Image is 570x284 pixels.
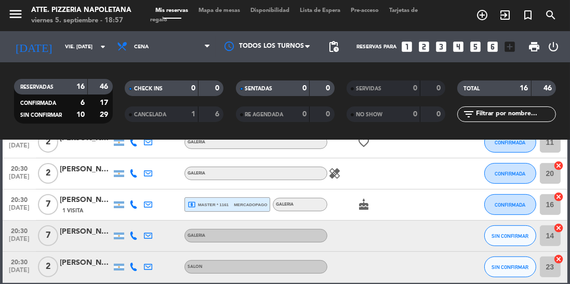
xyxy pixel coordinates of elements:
span: [DATE] [6,267,32,279]
strong: 0 [326,85,332,92]
span: 20:30 [6,224,32,236]
span: Pre-acceso [346,8,384,13]
i: looks_two [417,40,431,53]
strong: 6 [81,99,85,106]
span: CONFIRMADA [20,101,56,106]
i: favorite_border [357,136,370,148]
strong: 0 [436,85,443,92]
span: CONFIRMADA [495,171,525,177]
button: CONFIRMADA [484,194,536,215]
span: CONFIRMADA [495,140,525,145]
span: GALERIA [188,234,205,238]
i: menu [8,6,23,22]
i: cancel [554,223,564,233]
span: GALERIA [276,202,294,207]
strong: 10 [76,111,85,118]
span: 20:30 [6,255,32,267]
div: [PERSON_NAME] [60,257,112,269]
span: TOTAL [463,86,480,91]
i: turned_in_not [522,9,534,21]
i: power_settings_new [547,40,560,53]
span: 2 [38,132,58,153]
span: [DATE] [6,173,32,185]
strong: 0 [436,111,443,118]
strong: 0 [302,111,307,118]
i: looks_6 [486,40,499,53]
span: NO SHOW [356,112,382,117]
span: SERVIDAS [356,86,381,91]
i: healing [328,167,341,180]
strong: 0 [215,85,221,92]
span: Mapa de mesas [193,8,245,13]
span: 20:30 [6,162,32,174]
div: viernes 5. septiembre - 18:57 [31,16,131,26]
div: [PERSON_NAME] [60,194,112,206]
i: filter_list [462,108,475,120]
span: SIN CONFIRMAR [492,233,528,239]
span: pending_actions [327,40,340,53]
i: [DATE] [8,36,60,58]
div: [PERSON_NAME] [60,226,112,238]
strong: 46 [544,85,554,92]
button: CONFIRMADA [484,132,536,153]
span: Cena [134,44,149,50]
button: SIN CONFIRMAR [484,256,536,277]
span: CANCELADA [134,112,166,117]
i: arrow_drop_down [97,40,109,53]
span: SENTADAS [245,86,273,91]
span: SIN CONFIRMAR [20,113,62,118]
span: mercadopago [234,201,267,208]
i: cancel [554,192,564,202]
strong: 16 [76,83,85,90]
div: LOG OUT [545,31,562,62]
span: 20:30 [6,193,32,205]
span: CHECK INS [134,86,163,91]
span: GALERIA [188,171,205,175]
span: Lista de Espera [295,8,346,13]
strong: 17 [100,99,110,106]
i: cancel [554,254,564,264]
i: looks_3 [434,40,448,53]
span: Disponibilidad [245,8,295,13]
span: SALON [188,265,203,269]
span: RESERVADAS [20,85,54,90]
span: 2 [38,256,58,277]
i: looks_one [400,40,414,53]
span: 7 [38,194,58,215]
span: 1 Visita [62,207,83,215]
span: 2 [38,163,58,184]
span: [DATE] [6,142,32,154]
span: GALERIA [188,140,205,144]
i: looks_4 [452,40,465,53]
i: add_circle_outline [476,9,488,21]
button: SIN CONFIRMAR [484,225,536,246]
i: exit_to_app [499,9,511,21]
span: 7 [38,225,58,246]
strong: 0 [413,111,417,118]
span: master * 1161 [188,200,229,209]
i: cake [357,198,370,211]
i: local_atm [188,200,196,209]
strong: 16 [520,85,528,92]
i: add_box [503,40,516,53]
div: Atte. Pizzeria Napoletana [31,5,131,16]
div: [PERSON_NAME] [60,164,112,175]
strong: 46 [100,83,110,90]
span: Reservas para [356,44,396,50]
strong: 0 [191,85,195,92]
span: [DATE] [6,236,32,248]
input: Filtrar por nombre... [475,109,555,120]
strong: 0 [413,85,417,92]
span: RE AGENDADA [245,112,284,117]
strong: 29 [100,111,110,118]
i: search [545,9,557,21]
button: menu [8,6,23,25]
span: CONFIRMADA [495,202,525,208]
span: Mis reservas [150,8,193,13]
strong: 0 [302,85,307,92]
strong: 1 [191,111,195,118]
strong: 0 [326,111,332,118]
strong: 6 [215,111,221,118]
span: [DATE] [6,205,32,217]
i: cancel [554,160,564,171]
